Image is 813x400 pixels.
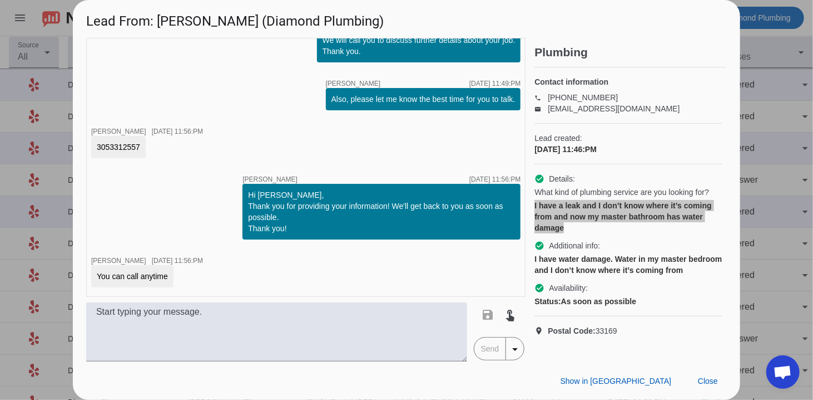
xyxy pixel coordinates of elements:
div: Hi [PERSON_NAME], Thank you for providing your information! We'll get back to you as soon as poss... [248,189,515,234]
span: 33169 [548,325,617,336]
span: [PERSON_NAME] [242,176,298,183]
div: [DATE] 11:56:PM [469,176,520,183]
button: Close [689,371,727,391]
span: Availability: [549,282,588,294]
div: As soon as possible [534,296,722,307]
h4: Contact information [534,76,722,87]
span: Details: [549,173,575,184]
mat-icon: email [534,106,548,111]
mat-icon: location_on [534,326,548,335]
mat-icon: check_circle [534,241,544,251]
span: Show in [GEOGRAPHIC_DATA] [561,377,671,386]
mat-icon: check_circle [534,174,544,184]
span: What kind of plumbing service are you looking for? [534,187,709,198]
a: [PHONE_NUMBER] [548,93,618,102]
div: Also, please let me know the best time for you to talk.​ [331,94,515,105]
span: [PERSON_NAME] [91,257,146,265]
div: Open chat [766,355,800,389]
button: Show in [GEOGRAPHIC_DATA] [552,371,680,391]
mat-icon: phone [534,95,548,100]
div: You can call anytime [97,271,168,282]
span: Close [698,377,718,386]
span: Additional info: [549,240,600,251]
mat-icon: arrow_drop_down [508,343,522,356]
div: [DATE] 11:46:PM [534,144,722,155]
mat-icon: touch_app [504,308,517,321]
div: I have water damage. Water in my master bedroom and I don’t know where it’s coming from [534,253,722,276]
div: 3053312557 [97,142,140,153]
div: [DATE] 11:56:PM [152,257,203,264]
span: [PERSON_NAME] [91,128,146,135]
mat-icon: check_circle [534,283,544,293]
span: [PERSON_NAME] [326,80,381,87]
strong: Status: [534,297,561,306]
strong: Postal Code: [548,326,596,335]
div: [DATE] 11:56:PM [152,128,203,135]
h2: Plumbing [534,47,727,58]
span: Lead created: [534,133,722,144]
a: [EMAIL_ADDRESS][DOMAIN_NAME] [548,104,680,113]
div: [DATE] 11:49:PM [469,80,520,87]
div: I have a leak and I don’t know where it’s coming from and now my master bathroom has water damage [534,200,722,233]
